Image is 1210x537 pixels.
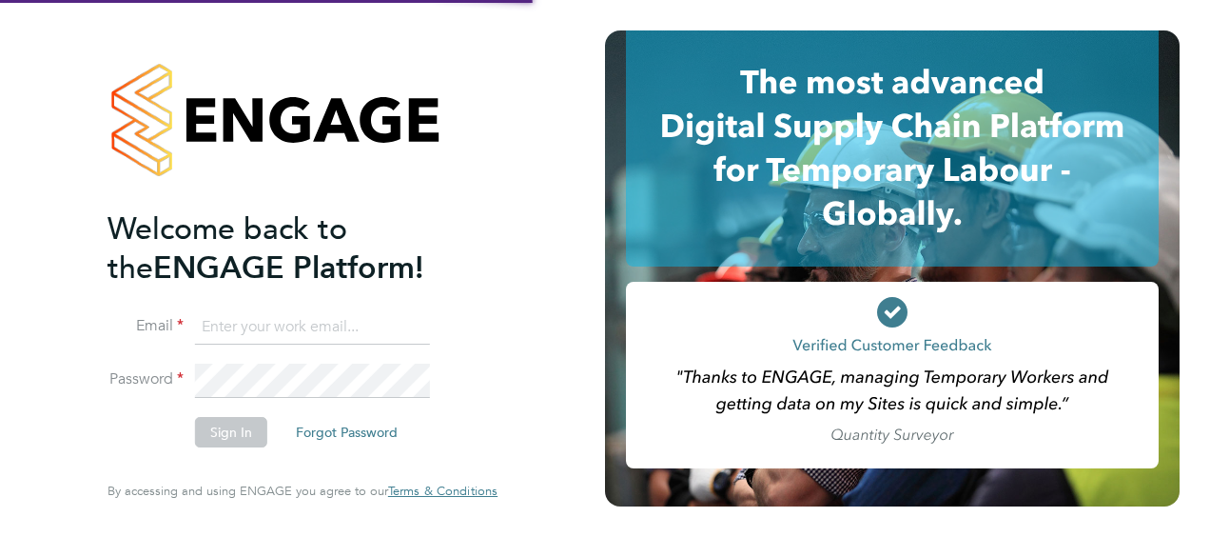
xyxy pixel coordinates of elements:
span: Terms & Conditions [388,483,498,499]
button: Sign In [195,417,267,447]
button: Forgot Password [281,417,413,447]
a: Terms & Conditions [388,484,498,499]
input: Enter your work email... [195,310,430,345]
span: Welcome back to the [107,210,347,287]
span: By accessing and using ENGAGE you agree to our [107,483,498,499]
h2: ENGAGE Platform! [107,209,478,288]
label: Password [107,369,184,389]
label: Email [107,316,184,336]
